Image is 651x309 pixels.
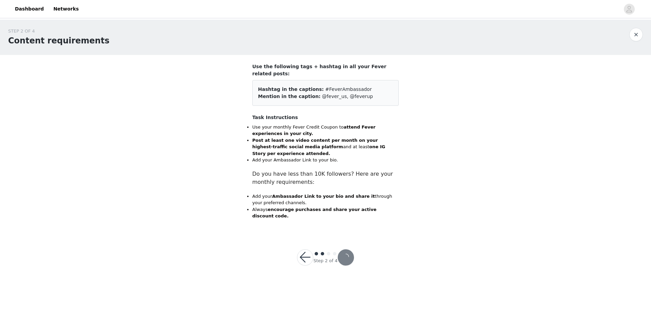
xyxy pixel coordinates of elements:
[313,257,337,264] div: Step 2 of 4
[11,1,48,17] a: Dashboard
[252,138,378,150] strong: Post at least one video content per month on your highest-traffic social media platform
[322,94,373,99] span: @fever_us, @feverup
[258,86,324,92] span: Hashtag in the captions:
[252,124,399,137] li: Use your monthly Fever Credit Coupon to
[252,157,399,163] li: Add your Ambassador Link to your bio.
[8,35,110,47] h1: Content requirements
[252,207,376,219] strong: encourage purchases and share your active discount code.
[49,1,83,17] a: Networks
[626,4,632,15] div: avatar
[8,28,110,35] div: STEP 2 OF 4
[252,137,399,157] li: and at least
[252,206,399,219] li: Always
[258,94,320,99] span: Mention in the caption:
[252,144,385,156] strong: one IG Story per experience attended.
[272,194,375,199] strong: Ambassador Link to your bio and share it
[252,114,399,121] h4: Task Instructions
[325,86,372,92] span: #FeverAmbassador
[252,193,399,206] li: Add your through your preferred channels.
[252,171,393,185] span: Do you have less than 10K followers? Here are your monthly requirements:
[252,63,399,77] h4: Use the following tags + hashtag in all your Fever related posts:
